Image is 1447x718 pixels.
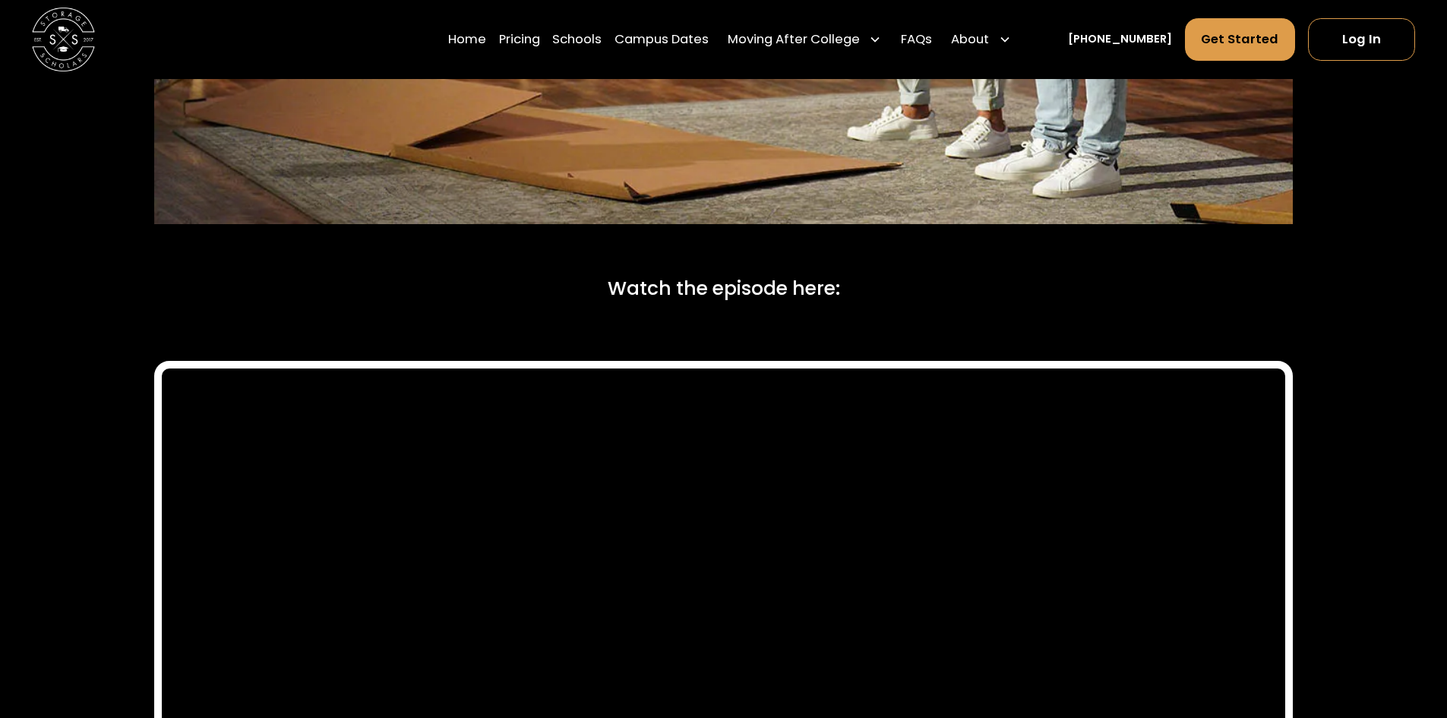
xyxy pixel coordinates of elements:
div: Moving After College [728,30,860,49]
div: Moving After College [722,17,889,62]
a: home [32,8,95,71]
a: Get Started [1185,18,1296,61]
a: Log In [1308,18,1415,61]
p: Watch the episode here: [608,274,840,302]
div: About [951,30,989,49]
img: Storage Scholars main logo [32,8,95,71]
a: Schools [552,17,602,62]
a: Pricing [499,17,540,62]
a: [PHONE_NUMBER] [1068,31,1172,48]
div: About [945,17,1018,62]
a: Campus Dates [615,17,709,62]
a: Home [448,17,486,62]
a: FAQs [901,17,932,62]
